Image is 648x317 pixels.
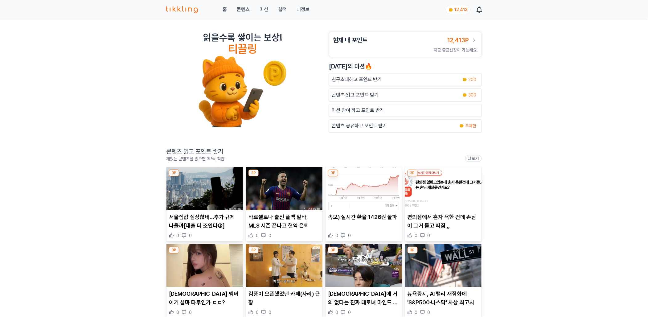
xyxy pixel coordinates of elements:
[405,244,482,287] img: 뉴욕증시, AI 랠리 재점화에 'S&P500·나스닥' 사상 최고치
[333,36,367,44] h3: 현재 내 포인트
[329,73,482,86] button: 친구초대하고 포인트 받기 coin 200
[248,290,320,307] p: 김풍이 오픈했었던 카페(자리) 근황
[329,119,482,132] a: 콘텐츠 공유하고 포인트 받기 coin 무제한
[329,62,482,71] h2: [DATE]의 미션🔥
[166,167,243,210] img: 서울집값 심상찮네…추가 규제 나올까[대출 더 조인다②]
[166,244,243,287] img: 에스파 멤버 이거 설마 타투인가 ㄷㄷ?
[169,170,179,176] div: 3P
[459,123,464,128] img: coin
[455,7,468,12] span: 12,413
[269,233,271,239] span: 0
[228,43,257,55] h4: 티끌링
[326,244,402,287] img: 한국에 거의 없다는 진짜 테토녀 마인드 배우
[335,233,338,239] span: 0
[415,233,418,239] span: 0
[203,32,282,43] h2: 읽을수록 쌓이는 보상!
[169,290,240,307] p: [DEMOGRAPHIC_DATA] 멤버 이거 설마 타투인가 ㄷㄷ?
[408,247,418,253] div: 3P
[256,309,259,315] span: 0
[329,89,482,101] a: 콘텐츠 읽고 포인트 받기 coin 300
[326,167,402,210] img: 속보) 실시간 환율 1426원 돌파
[248,213,320,230] p: 바르셀로나 출신 풀백 알바, MLS 시즌 끝나고 현역 은퇴
[428,233,430,239] span: 0
[246,244,322,287] img: 김풍이 오픈했었던 카페(자리) 근황
[449,7,453,12] img: coin
[408,213,479,230] p: 편의점에서 혼자 욕한 건데 손님이 그거 듣고 따짐 ,,
[332,122,387,130] p: 콘텐츠 공유하고 포인트 받기
[462,77,467,82] img: coin
[348,309,351,315] span: 0
[328,290,400,307] p: [DEMOGRAPHIC_DATA]에 거의 없다는 진짜 테토녀 마인드 배우
[169,213,240,230] p: 서울집값 심상찮네…추가 규제 나올까[대출 더 조인다②]
[189,233,192,239] span: 0
[469,92,477,98] span: 300
[415,309,418,315] span: 0
[329,104,482,117] button: 미션 참여 하고 포인트 받기
[166,6,198,13] img: 티끌링
[278,6,287,13] a: 실적
[260,6,268,13] button: 미션
[348,233,351,239] span: 0
[297,6,310,13] a: 내정보
[335,309,338,315] span: 0
[448,36,478,44] a: 12,413P
[269,309,271,315] span: 0
[448,36,469,44] span: 12,413P
[246,167,322,210] img: 바르셀로나 출신 풀백 알바, MLS 시즌 끝나고 현역 은퇴
[462,93,467,97] img: coin
[176,309,179,315] span: 0
[223,6,227,13] a: 홈
[408,170,418,176] div: 3P
[465,155,482,162] a: 더보기
[434,47,478,52] span: 지금 출금신청이 가능해요!
[248,170,259,176] div: 3P
[166,156,225,162] p: 재밌는 콘텐츠를 읽으면 3P씩 적립!
[408,290,479,307] p: 뉴욕증시, AI 랠리 재점화에 'S&P500·나스닥' 사상 최고치
[248,247,259,253] div: 3P
[328,170,338,176] div: 3P
[256,233,259,239] span: 0
[237,6,250,13] a: 콘텐츠
[328,213,400,221] p: 속보) 실시간 환율 1426원 돌파
[332,91,379,99] p: 콘텐츠 읽고 포인트 받기
[328,247,338,253] div: 3P
[189,309,192,315] span: 0
[176,233,179,239] span: 0
[405,167,482,210] img: 편의점에서 혼자 욕한 건데 손님이 그거 듣고 따짐 ,,
[325,167,402,241] div: 3P 속보) 실시간 환율 1426원 돌파 속보) 실시간 환율 1426원 돌파 0 0
[169,247,179,253] div: 3P
[166,167,243,241] div: 3P 서울집값 심상찮네…추가 규제 나올까[대출 더 조인다②] 서울집값 심상찮네…추가 규제 나올까[대출 더 조인다②] 0 0
[332,107,384,114] p: 미션 참여 하고 포인트 받기
[166,147,225,156] h2: 콘텐츠 읽고 포인트 쌓기
[246,167,323,241] div: 3P 바르셀로나 출신 풀백 알바, MLS 시즌 끝나고 현역 은퇴 바르셀로나 출신 풀백 알바, MLS 시즌 끝나고 현역 은퇴 0 0
[469,76,477,83] span: 200
[465,123,477,129] span: 무제한
[405,167,482,241] div: 3P 편의점에서 혼자 욕한 건데 손님이 그거 듣고 따짐 ,, 편의점에서 혼자 욕한 건데 손님이 그거 듣고 따짐 ,, 0 0
[332,76,382,83] p: 친구초대하고 포인트 받기
[198,55,287,127] img: tikkling_character
[446,5,470,14] a: coin 12,413
[428,309,430,315] span: 0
